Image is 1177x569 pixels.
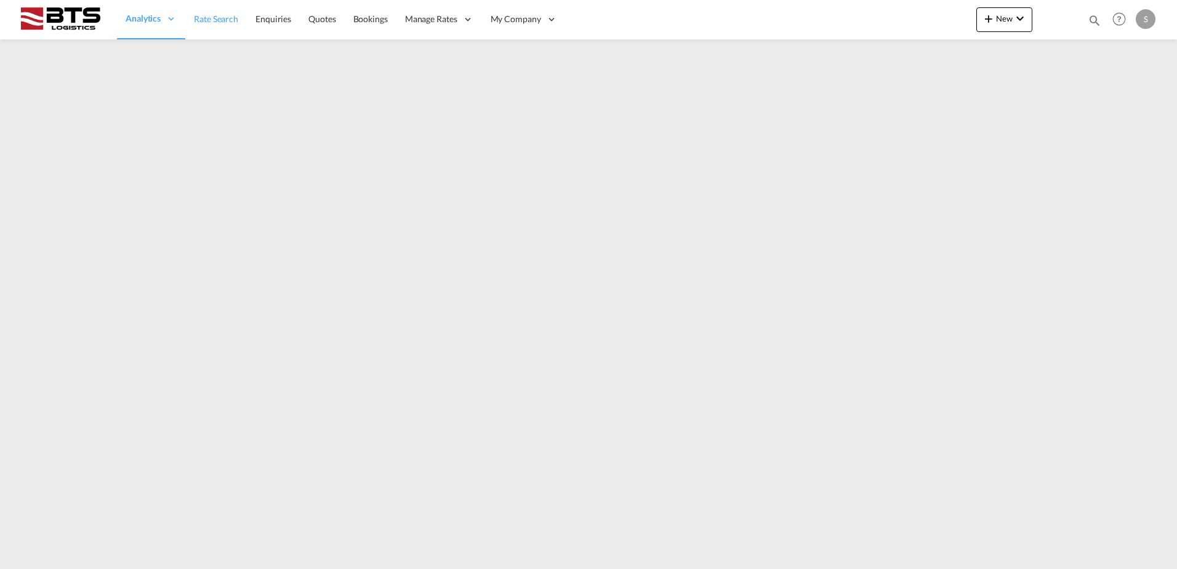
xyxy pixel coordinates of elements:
[353,14,388,24] span: Bookings
[194,14,238,24] span: Rate Search
[981,14,1027,23] span: New
[405,13,457,25] span: Manage Rates
[1136,9,1155,29] div: S
[981,11,996,26] md-icon: icon-plus 400-fg
[491,13,541,25] span: My Company
[1109,9,1136,31] div: Help
[308,14,335,24] span: Quotes
[1088,14,1101,32] div: icon-magnify
[1088,14,1101,27] md-icon: icon-magnify
[126,12,161,25] span: Analytics
[255,14,291,24] span: Enquiries
[976,7,1032,32] button: icon-plus 400-fgNewicon-chevron-down
[18,6,102,33] img: cdcc71d0be7811ed9adfbf939d2aa0e8.png
[1013,11,1027,26] md-icon: icon-chevron-down
[1109,9,1130,30] span: Help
